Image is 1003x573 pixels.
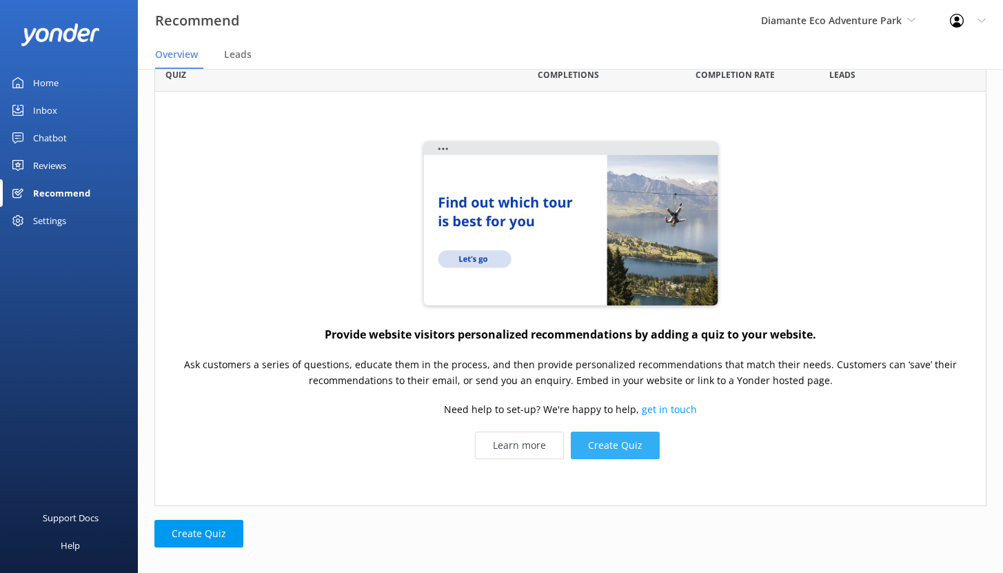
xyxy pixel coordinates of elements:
[154,92,986,505] div: grid
[696,68,775,81] span: Completion Rate
[761,14,902,27] span: Diamante Eco Adventure Park
[325,326,816,344] h4: Provide website visitors personalized recommendations by adding a quiz to your website.
[33,179,90,207] div: Recommend
[43,504,99,532] div: Support Docs
[33,207,66,234] div: Settings
[165,68,186,81] span: Quiz
[444,403,697,418] p: Need help to set-up? We're happy to help,
[155,48,198,61] span: Overview
[61,532,80,559] div: Help
[33,69,59,97] div: Home
[169,358,972,389] p: Ask customers a series of questions, educate them in the process, and then provide personalized r...
[33,124,67,152] div: Chatbot
[21,23,100,46] img: yonder-white-logo.png
[33,97,57,124] div: Inbox
[829,68,855,81] span: Leads
[419,139,722,311] img: quiz-website...
[538,68,599,81] span: Completions
[33,152,66,179] div: Reviews
[154,520,243,547] button: Create Quiz
[571,432,660,459] button: Create Quiz
[475,432,564,459] a: Learn more
[224,48,252,61] span: Leads
[155,10,239,32] h3: Recommend
[642,403,697,416] a: get in touch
